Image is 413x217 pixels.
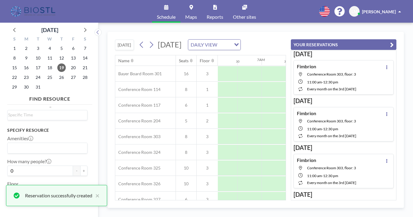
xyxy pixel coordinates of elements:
span: 10 [176,181,196,186]
span: 6 [176,197,196,202]
span: 2 [197,118,218,124]
span: 3 [197,197,218,202]
span: - [322,80,323,84]
span: Saturday, March 14, 2026 [81,54,89,62]
span: Friday, March 27, 2026 [69,73,78,82]
span: Conference Room 327 [115,197,160,202]
span: 11:00 AM [307,80,322,84]
span: Thursday, March 19, 2026 [57,63,66,72]
div: Search for option [188,40,240,50]
span: - [322,127,323,131]
span: Friday, March 20, 2026 [69,63,78,72]
span: DAILY VIEW [189,41,218,49]
span: 3 [197,181,218,186]
span: 11:00 AM [307,173,322,178]
div: W [44,36,56,44]
span: Friday, March 6, 2026 [69,44,78,53]
span: 8 [176,87,196,92]
input: Search for option [8,112,84,118]
span: Conference Room 303, floor: 3 [307,166,356,170]
span: 12:30 PM [323,80,338,84]
span: Tuesday, March 24, 2026 [34,73,42,82]
span: Conference Room 114 [115,87,160,92]
input: Search for option [8,144,84,152]
span: Conference Room 325 [115,165,160,171]
span: every month on the 3rd [DATE] [307,87,356,91]
span: Reports [207,15,223,19]
span: Saturday, March 21, 2026 [81,63,89,72]
h4: Fimbrion [297,63,316,70]
span: 10 [176,165,196,171]
span: Saturday, March 7, 2026 [81,44,89,53]
div: 30 [284,60,288,63]
span: Tuesday, March 17, 2026 [34,63,42,72]
span: Conference Room 204 [115,118,160,124]
span: Thursday, March 26, 2026 [57,73,66,82]
span: Tuesday, March 10, 2026 [34,54,42,62]
span: Tuesday, March 3, 2026 [34,44,42,53]
div: [DATE] [41,26,58,34]
span: Sunday, March 29, 2026 [10,83,19,91]
span: 3 [197,134,218,139]
span: Monday, March 16, 2026 [22,63,30,72]
span: Tuesday, March 31, 2026 [34,83,42,91]
button: + [80,166,87,176]
div: Search for option [8,143,87,153]
span: 12:30 PM [323,173,338,178]
span: Friday, March 13, 2026 [69,54,78,62]
span: LM [351,9,357,14]
h4: FIND RESOURCE [7,93,92,102]
span: Maps [185,15,197,19]
span: [PERSON_NAME] [362,9,396,14]
span: 6 [176,102,196,108]
label: How many people? [7,158,51,164]
span: Sunday, March 15, 2026 [10,63,19,72]
span: Monday, March 30, 2026 [22,83,30,91]
div: M [21,36,32,44]
div: S [79,36,91,44]
span: Thursday, March 12, 2026 [57,54,66,62]
span: Wednesday, March 11, 2026 [46,54,54,62]
span: Conference Room 303, floor: 3 [307,72,356,76]
span: Other sites [233,15,256,19]
span: Monday, March 2, 2026 [22,44,30,53]
span: 16 [176,71,196,76]
div: Reservation successfully created [25,192,92,199]
div: T [32,36,44,44]
h3: Specify resource [7,128,87,133]
span: Conference Room 117 [115,102,160,108]
h3: [DATE] [294,144,394,151]
h4: Fimbrion [297,157,316,163]
h3: [DATE] [294,50,394,58]
div: Floor [200,58,210,63]
span: 12:30 PM [323,127,338,131]
span: 3 [197,71,218,76]
span: - [322,173,323,178]
span: 1 [197,87,218,92]
span: Sunday, March 8, 2026 [10,54,19,62]
span: 11:00 AM [307,127,322,131]
span: every month on the 3rd [DATE] [307,180,356,185]
div: 30 [236,60,240,63]
span: Wednesday, March 18, 2026 [46,63,54,72]
span: Sunday, March 22, 2026 [10,73,19,82]
span: 3 [197,150,218,155]
button: close [92,192,100,199]
span: Schedule [157,15,176,19]
div: F [67,36,79,44]
input: Search for option [219,41,230,49]
div: Name [118,58,129,63]
span: Monday, March 9, 2026 [22,54,30,62]
div: Search for option [8,110,87,119]
span: 1 [197,102,218,108]
span: 5 [176,118,196,124]
span: Conference Room 326 [115,181,160,186]
span: 8 [176,150,196,155]
span: 8 [176,134,196,139]
div: S [9,36,21,44]
span: Conference Room 303 [115,134,160,139]
div: 7AM [257,57,265,62]
span: Wednesday, March 4, 2026 [46,44,54,53]
button: YOUR RESERVATIONS [291,39,396,50]
span: every month on the 3rd [DATE] [307,134,356,138]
